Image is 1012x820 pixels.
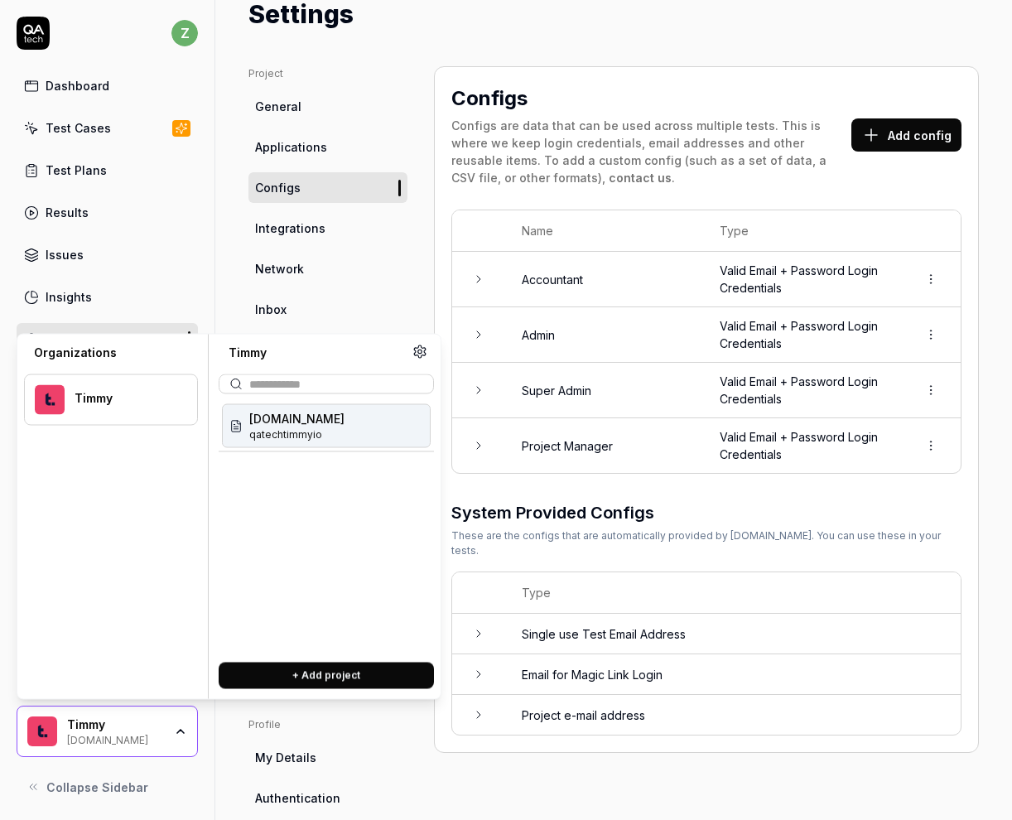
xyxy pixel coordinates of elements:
[255,789,340,807] span: Authentication
[46,162,107,179] div: Test Plans
[703,307,901,363] td: Valid Email + Password Login Credentials
[248,253,407,284] a: Network
[219,663,434,689] button: + Add project
[46,246,84,263] div: Issues
[67,717,163,732] div: Timmy
[17,239,198,271] a: Issues
[46,119,111,137] div: Test Cases
[505,654,961,695] td: Email for Magic Link Login
[17,70,198,102] a: Dashboard
[255,138,327,156] span: Applications
[46,330,94,348] div: Settings
[255,219,325,237] span: Integrations
[505,614,961,654] td: Single use Test Email Address
[171,20,198,46] span: z
[255,179,301,196] span: Configs
[46,204,89,221] div: Results
[17,770,198,803] button: Collapse Sidebar
[505,252,703,307] td: Accountant
[255,301,287,318] span: Inbox
[248,742,407,773] a: My Details
[248,91,407,122] a: General
[46,779,148,796] span: Collapse Sidebar
[67,732,163,745] div: [DOMAIN_NAME]
[703,210,901,252] th: Type
[451,117,851,186] div: Configs are data that can be used across multiple tests. This is where we keep login credentials,...
[248,132,407,162] a: Applications
[219,345,412,361] div: Timmy
[35,385,65,415] img: Timmy Logo
[505,418,703,473] td: Project Manager
[703,418,901,473] td: Valid Email + Password Login Credentials
[451,500,961,525] h3: System Provided Configs
[24,374,198,426] button: Timmy LogoTimmy
[24,345,198,361] div: Organizations
[505,572,961,614] th: Type
[17,323,198,355] a: Settings
[248,66,407,81] div: Project
[248,717,407,732] div: Profile
[219,401,434,649] div: Suggestions
[451,84,528,113] h2: Configs
[255,260,304,277] span: Network
[75,391,176,406] div: Timmy
[17,281,198,313] a: Insights
[248,172,407,203] a: Configs
[248,783,407,813] a: Authentication
[17,112,198,144] a: Test Cases
[609,171,672,185] a: contact us
[255,98,301,115] span: General
[46,77,109,94] div: Dashboard
[17,196,198,229] a: Results
[171,17,198,50] button: z
[255,749,316,766] span: My Details
[451,528,961,558] div: These are the configs that are automatically provided by [DOMAIN_NAME]. You can use these in your...
[27,716,57,746] img: Timmy Logo
[248,294,407,325] a: Inbox
[249,410,345,427] span: [DOMAIN_NAME]
[412,345,427,364] a: Organization settings
[46,288,92,306] div: Insights
[851,118,961,152] button: Add config
[248,213,407,244] a: Integrations
[249,427,345,442] span: Project ID: Sg3Y
[505,695,961,735] td: Project e-mail address
[17,154,198,186] a: Test Plans
[505,307,703,363] td: Admin
[505,363,703,418] td: Super Admin
[703,252,901,307] td: Valid Email + Password Login Credentials
[703,363,901,418] td: Valid Email + Password Login Credentials
[17,706,198,757] button: Timmy LogoTimmy[DOMAIN_NAME]
[505,210,703,252] th: Name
